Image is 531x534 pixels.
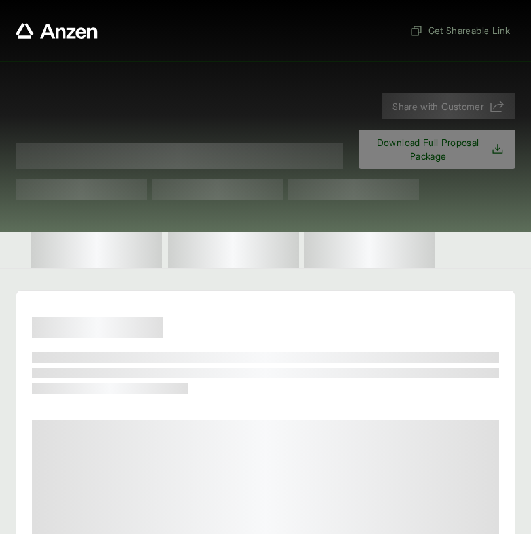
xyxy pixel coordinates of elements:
[392,99,484,113] span: Share with Customer
[16,23,98,39] a: Anzen website
[410,24,510,37] span: Get Shareable Link
[152,179,283,200] span: Test
[288,179,419,200] span: Test
[16,179,147,200] span: Test
[405,18,515,43] button: Get Shareable Link
[16,143,343,169] span: Proposal for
